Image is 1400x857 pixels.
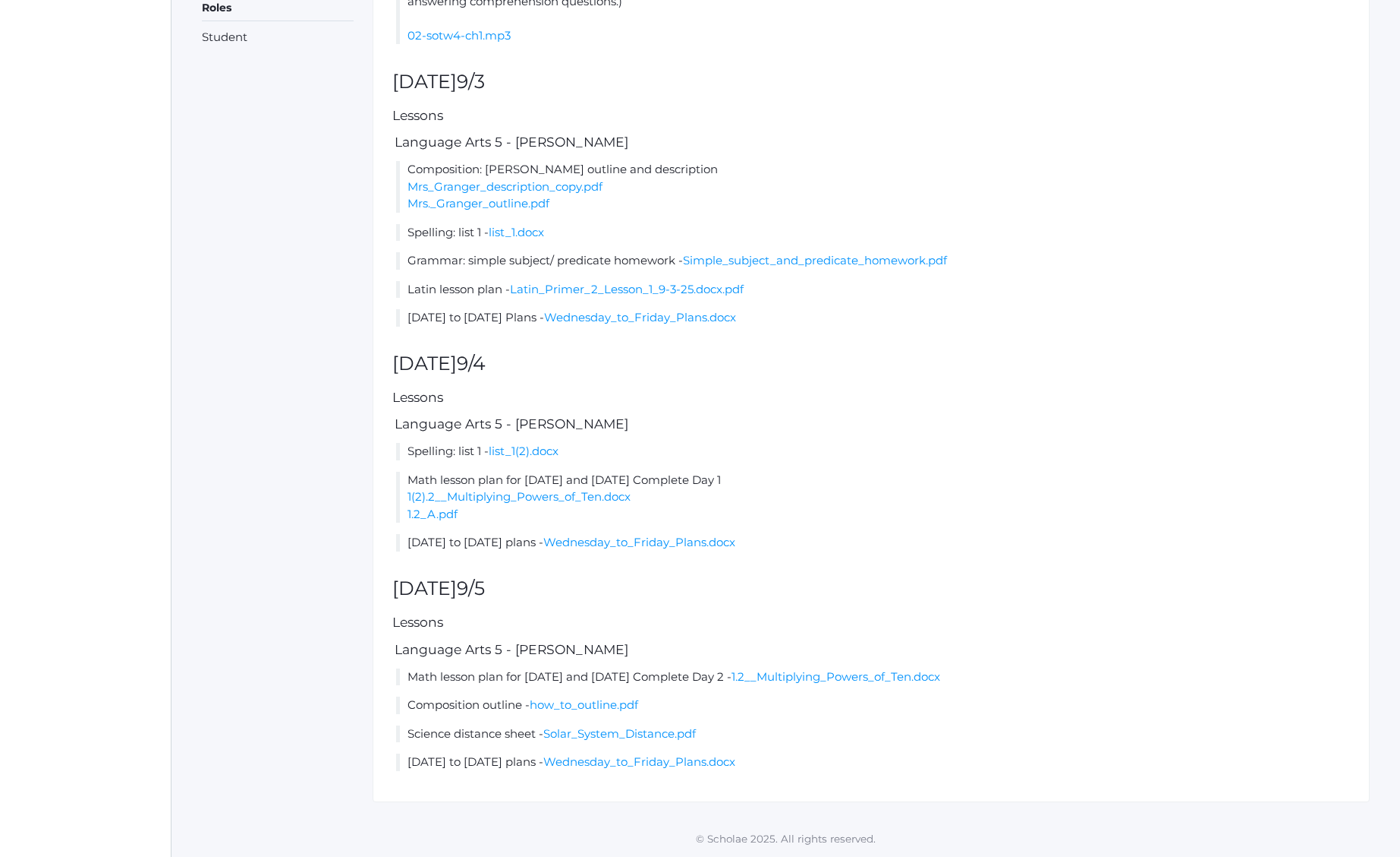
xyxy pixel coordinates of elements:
li: Student [202,29,354,46]
a: Wednesday_to_Friday_Plans.docx [544,310,736,324]
a: 1.2__Multiplying_Powers_of_Ten.docx [731,669,940,684]
a: 1.2_A.pdf [407,507,458,521]
span: 9/3 [457,70,485,93]
h2: [DATE] [392,578,1350,599]
a: list_1.docx [489,225,544,239]
a: Mrs._Granger_outline.pdf [407,196,549,210]
a: Solar_System_Distance.pdf [543,726,696,741]
li: Math lesson plan for [DATE] and [DATE] Complete Day 2 - [396,669,1350,686]
a: Wednesday_to_Friday_Plans.docx [543,535,735,549]
li: [DATE] to [DATE] plans - [396,534,1350,552]
a: Simple_subject_and_predicate_homework.pdf [683,253,947,267]
li: Latin lesson plan - [396,281,1350,299]
li: Composition outline - [396,697,1350,714]
span: 9/4 [457,352,486,375]
h5: Language Arts 5 - [PERSON_NAME] [392,417,1350,432]
li: Math lesson plan for [DATE] and [DATE] Complete Day 1 [396,472,1350,523]
a: how_to_outline.pdf [530,697,638,712]
li: Spelling: list 1 - [396,443,1350,460]
p: © Scholae 2025. All rights reserved. [171,831,1400,846]
h5: Lessons [392,615,1350,630]
a: Mrs_Granger_description_copy.pdf [407,179,602,194]
li: Spelling: list 1 - [396,224,1350,242]
li: Science distance sheet - [396,726,1350,743]
h5: Lessons [392,391,1350,405]
h5: Language Arts 5 - [PERSON_NAME] [392,135,1350,150]
h2: [DATE] [392,71,1350,93]
li: Composition: [PERSON_NAME] outline and description [396,161,1350,213]
a: Latin_Primer_2_Lesson_1_9-3-25.docx.pdf [510,282,744,296]
li: Grammar: simple subject/ predicate homework - [396,252,1350,270]
a: list_1(2).docx [489,444,558,458]
li: [DATE] to [DATE] Plans - [396,309,1350,327]
h5: Lessons [392,109,1350,123]
a: 02-sotw4-ch1.mp3 [407,28,511,43]
a: 1(2).2__Multiplying_Powers_of_Ten.docx [407,489,631,504]
span: 9/5 [457,577,485,599]
li: [DATE] to [DATE] plans - [396,754,1350,771]
h2: [DATE] [392,353,1350,375]
h5: Language Arts 5 - [PERSON_NAME] [392,643,1350,657]
a: Wednesday_to_Friday_Plans.docx [543,754,735,769]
